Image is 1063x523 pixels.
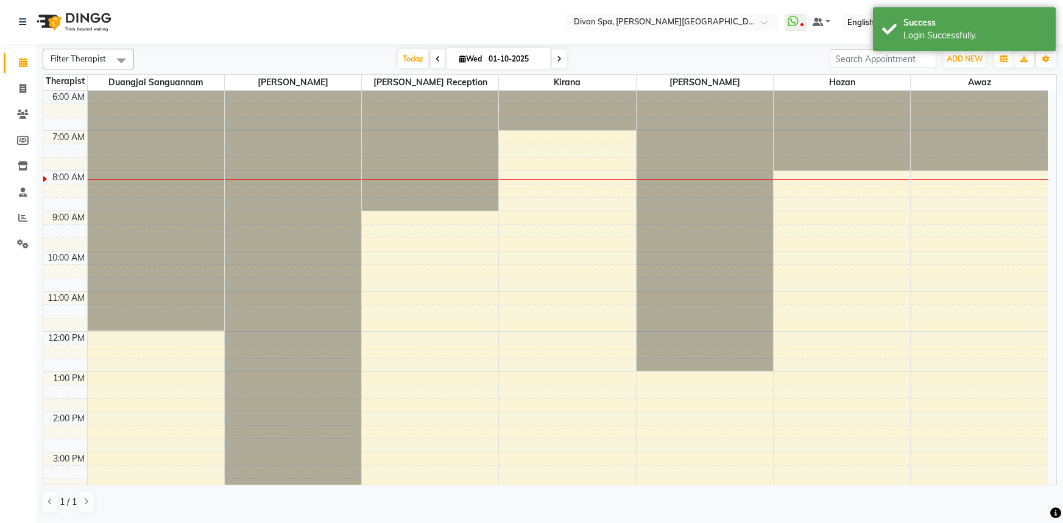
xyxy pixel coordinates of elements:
span: Wed [456,54,485,63]
div: Login Successfully. [903,29,1047,42]
div: 3:00 PM [51,452,87,465]
div: 2:00 PM [51,412,87,425]
span: [PERSON_NAME] [225,75,361,90]
div: 10:00 AM [45,251,87,264]
div: 1:00 PM [51,372,87,385]
span: Awaz [911,75,1048,90]
span: ADD NEW [947,54,983,63]
span: Hozan [774,75,910,90]
span: Today [398,49,428,68]
div: 7:00 AM [50,131,87,144]
button: ADD NEW [944,51,986,68]
div: 11:00 AM [45,292,87,304]
input: 2025-10-01 [485,50,546,68]
img: logo [31,5,115,39]
span: Filter Therapist [51,54,106,63]
div: 9:00 AM [50,211,87,224]
input: Search Appointment [830,49,936,68]
span: Duangjai Sanguannam [88,75,224,90]
div: 12:00 PM [46,332,87,345]
span: 1 / 1 [60,496,77,508]
div: Therapist [43,75,87,88]
span: kirana [499,75,635,90]
div: 6:00 AM [50,91,87,104]
span: [PERSON_NAME] [637,75,773,90]
div: Success [903,16,1047,29]
span: [PERSON_NAME] Reception [362,75,498,90]
div: 8:00 AM [50,171,87,184]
